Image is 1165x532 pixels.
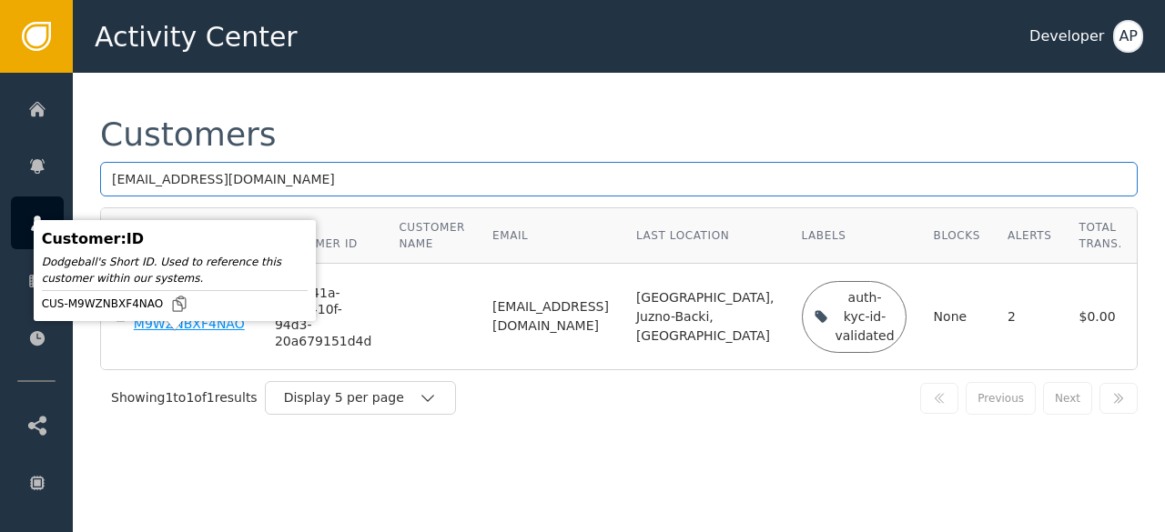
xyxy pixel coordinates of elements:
[1113,20,1143,53] button: AP
[636,227,775,244] div: Last Location
[284,388,419,407] div: Display 5 per page
[265,381,456,415] button: Display 5 per page
[100,118,277,151] div: Customers
[95,16,298,57] span: Activity Center
[42,254,308,286] div: Dodgeball's Short ID. Used to reference this customer within our systems.
[42,295,308,313] div: CUS-M9WZNBXF4NAO
[42,228,308,250] div: Customer : ID
[479,264,623,369] td: [EMAIL_ADDRESS][DOMAIN_NAME]
[1079,219,1122,252] div: Total Trans.
[623,264,788,369] td: [GEOGRAPHIC_DATA], Juzno-Backi, [GEOGRAPHIC_DATA]
[994,264,1066,369] td: 2
[399,219,465,252] div: Customer Name
[802,227,907,244] div: Labels
[275,219,372,252] div: Your Customer ID
[836,288,895,346] div: auth-kyc-id-validated
[492,227,609,244] div: Email
[1066,264,1136,369] td: $0.00
[100,162,1138,196] input: Search by name, email, or ID
[934,227,980,244] div: Blocks
[275,286,372,349] div: b1a7f41a-ebcc-410f-94d3-20a679151d4d
[1029,25,1104,47] div: Developer
[934,307,980,326] div: None
[1008,227,1052,244] div: Alerts
[111,388,258,407] div: Showing 1 to 1 of 1 results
